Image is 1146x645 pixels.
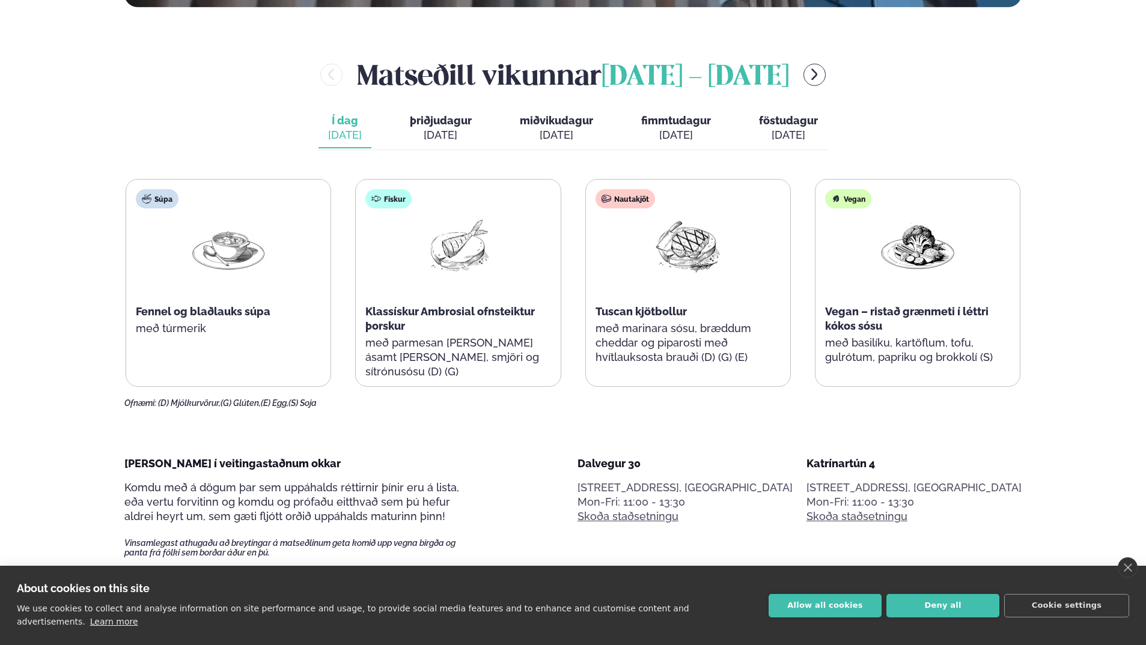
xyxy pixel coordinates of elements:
button: miðvikudagur [DATE] [510,109,603,148]
div: Fiskur [365,189,412,208]
span: (E) Egg, [261,398,288,408]
span: Komdu með á dögum þar sem uppáhalds réttirnir þínir eru á lista, eða vertu forvitinn og komdu og ... [124,481,459,522]
p: We use cookies to collect and analyse information on site performance and usage, to provide socia... [17,604,689,626]
img: Vegan.png [879,218,956,274]
div: Vegan [825,189,871,208]
span: [PERSON_NAME] í veitingastaðnum okkar [124,457,341,470]
img: fish.svg [371,194,381,204]
span: Tuscan kjötbollur [596,305,687,318]
span: Klassískur Ambrosial ofnsteiktur þorskur [365,305,535,332]
div: [DATE] [759,128,818,142]
div: Mon-Fri: 11:00 - 13:30 [806,495,1022,509]
button: Allow all cookies [769,594,882,617]
div: [DATE] [641,128,711,142]
span: Ofnæmi: [124,398,156,408]
a: Skoða staðsetningu [578,509,678,524]
span: Í dag [328,114,362,128]
span: (G) Glúten, [221,398,261,408]
span: Vegan – ristað grænmeti í léttri kókos sósu [825,305,989,332]
button: Í dag [DATE] [319,109,371,148]
span: föstudagur [759,114,818,127]
a: Skoða staðsetningu [806,509,907,524]
p: með marinara sósu, bræddum cheddar og piparosti með hvítlauksosta brauði (D) (G) (E) [596,321,781,365]
div: Dalvegur 30 [578,456,793,471]
span: (D) Mjólkurvörur, [158,398,221,408]
button: menu-btn-right [803,64,826,86]
span: þriðjudagur [410,114,472,127]
img: Vegan.svg [831,194,841,204]
img: Beef-Meat.png [650,218,727,274]
img: Fish.png [419,218,496,274]
div: Katrínartún 4 [806,456,1022,471]
span: (S) Soja [288,398,317,408]
span: fimmtudagur [641,114,711,127]
button: föstudagur [DATE] [749,109,827,148]
button: Cookie settings [1004,594,1129,617]
button: fimmtudagur [DATE] [632,109,721,148]
div: [DATE] [328,128,362,142]
a: close [1118,557,1138,578]
p: [STREET_ADDRESS], [GEOGRAPHIC_DATA] [806,480,1022,495]
span: Vinsamlegast athugaðu að breytingar á matseðlinum geta komið upp vegna birgða og panta frá fólki ... [124,538,477,557]
span: miðvikudagur [520,114,593,127]
button: menu-btn-left [320,64,343,86]
button: Deny all [886,594,999,617]
img: beef.svg [602,194,611,204]
div: Súpa [136,189,178,208]
p: [STREET_ADDRESS], [GEOGRAPHIC_DATA] [578,480,793,495]
img: Soup.png [190,218,267,274]
button: þriðjudagur [DATE] [400,109,481,148]
div: [DATE] [520,128,593,142]
div: Mon-Fri: 11:00 - 13:30 [578,495,793,509]
span: [DATE] - [DATE] [602,64,789,91]
p: með basilíku, kartöflum, tofu, gulrótum, papriku og brokkolí (S) [825,336,1010,365]
p: með parmesan [PERSON_NAME] ásamt [PERSON_NAME], smjöri og sítrónusósu (D) (G) [365,336,550,379]
a: Learn more [90,617,138,626]
div: [DATE] [410,128,472,142]
strong: About cookies on this site [17,582,150,595]
span: Fennel og blaðlauks súpa [136,305,270,318]
img: soup.svg [142,194,151,204]
div: Nautakjöt [596,189,655,208]
p: með túrmerik [136,321,321,336]
h2: Matseðill vikunnar [357,55,789,94]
